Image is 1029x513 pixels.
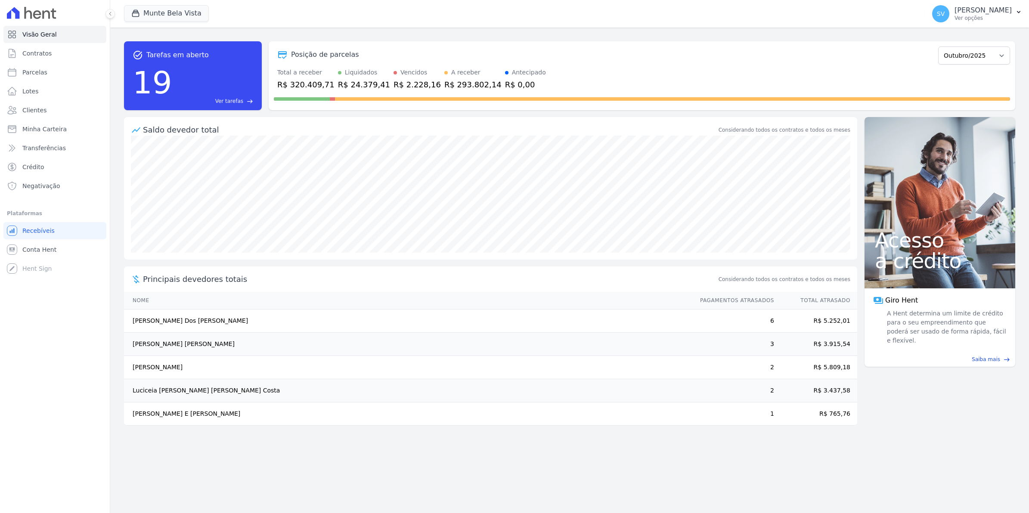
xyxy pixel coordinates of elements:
[22,87,39,96] span: Lotes
[875,250,1005,271] span: a crédito
[972,355,1000,363] span: Saiba mais
[124,5,209,22] button: Munte Bela Vista
[146,50,209,60] span: Tarefas em aberto
[3,26,106,43] a: Visão Geral
[3,121,106,138] a: Minha Carteira
[215,97,243,105] span: Ver tarefas
[451,68,480,77] div: A receber
[143,124,717,136] div: Saldo devedor total
[955,6,1012,15] p: [PERSON_NAME]
[133,60,172,105] div: 19
[775,356,857,379] td: R$ 5.809,18
[22,30,57,39] span: Visão Geral
[124,379,692,402] td: Luciceia [PERSON_NAME] [PERSON_NAME] Costa
[124,402,692,426] td: [PERSON_NAME] E [PERSON_NAME]
[3,83,106,100] a: Lotes
[3,64,106,81] a: Parcelas
[345,68,378,77] div: Liquidados
[22,106,46,114] span: Clientes
[775,333,857,356] td: R$ 3.915,54
[22,182,60,190] span: Negativação
[291,49,359,60] div: Posição de parcelas
[937,11,945,17] span: SV
[277,79,335,90] div: R$ 320.409,71
[3,139,106,157] a: Transferências
[925,2,1029,26] button: SV [PERSON_NAME] Ver opções
[3,158,106,176] a: Crédito
[400,68,427,77] div: Vencidos
[247,98,253,105] span: east
[3,102,106,119] a: Clientes
[3,45,106,62] a: Contratos
[7,208,103,219] div: Plataformas
[124,333,692,356] td: [PERSON_NAME] [PERSON_NAME]
[692,309,775,333] td: 6
[512,68,546,77] div: Antecipado
[775,379,857,402] td: R$ 3.437,58
[338,79,390,90] div: R$ 24.379,41
[692,402,775,426] td: 1
[124,309,692,333] td: [PERSON_NAME] Dos [PERSON_NAME]
[277,68,335,77] div: Total a receber
[22,125,67,133] span: Minha Carteira
[775,292,857,309] th: Total Atrasado
[885,295,918,306] span: Giro Hent
[692,333,775,356] td: 3
[870,355,1010,363] a: Saiba mais east
[22,245,56,254] span: Conta Hent
[176,97,253,105] a: Ver tarefas east
[124,292,692,309] th: Nome
[22,144,66,152] span: Transferências
[719,275,850,283] span: Considerando todos os contratos e todos os meses
[775,309,857,333] td: R$ 5.252,01
[444,79,502,90] div: R$ 293.802,14
[394,79,441,90] div: R$ 2.228,16
[22,68,47,77] span: Parcelas
[22,226,55,235] span: Recebíveis
[124,356,692,379] td: [PERSON_NAME]
[875,230,1005,250] span: Acesso
[775,402,857,426] td: R$ 765,76
[692,379,775,402] td: 2
[885,309,1007,345] span: A Hent determina um limite de crédito para o seu empreendimento que poderá ser usado de forma ráp...
[1004,356,1010,363] span: east
[22,163,44,171] span: Crédito
[505,79,546,90] div: R$ 0,00
[692,292,775,309] th: Pagamentos Atrasados
[22,49,52,58] span: Contratos
[719,126,850,134] div: Considerando todos os contratos e todos os meses
[3,241,106,258] a: Conta Hent
[3,177,106,195] a: Negativação
[143,273,717,285] span: Principais devedores totais
[3,222,106,239] a: Recebíveis
[133,50,143,60] span: task_alt
[955,15,1012,22] p: Ver opções
[692,356,775,379] td: 2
